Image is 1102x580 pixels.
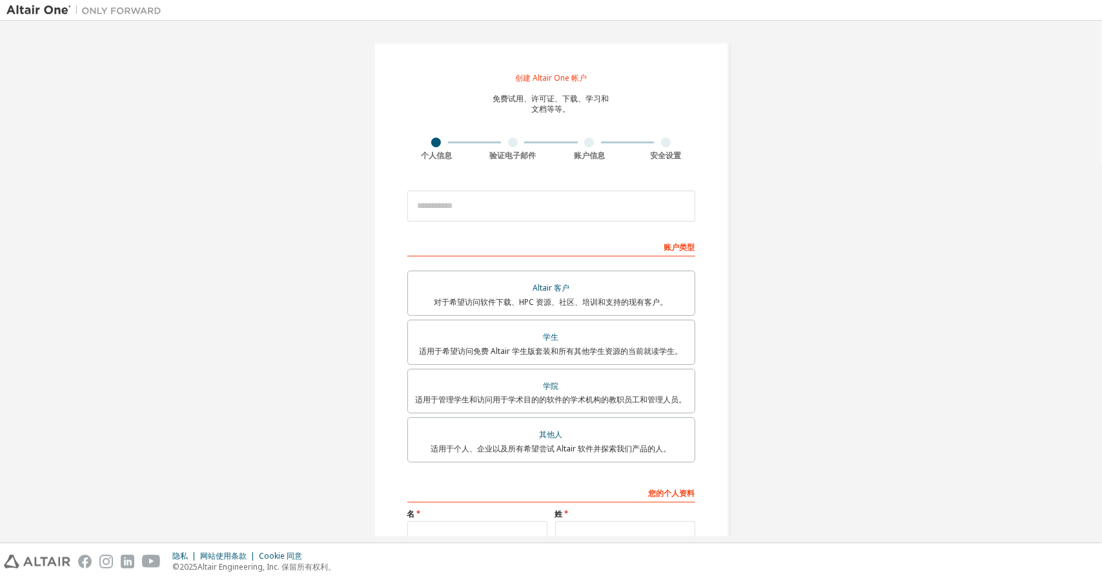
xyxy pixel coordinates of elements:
font: Cookie 同意 [259,550,302,561]
font: 免费试用、许可证、下载、学习和 [493,93,609,104]
img: facebook.svg [78,555,92,568]
font: 账户类型 [664,242,695,253]
font: Altair 客户 [533,282,569,293]
font: 姓 [555,508,563,519]
font: 适用于管理学生和访问用于学术目的的软件的学术机构的教职员工和管理人员。 [416,394,687,405]
font: 对于希望访问软件下载、HPC 资源、社区、培训和支持的现有客户。 [434,296,668,307]
font: 文档等等。 [532,103,571,114]
font: 隐私 [172,550,188,561]
font: 安全设置 [650,150,681,161]
font: © [172,561,179,572]
font: 学院 [544,380,559,391]
font: 名 [407,508,415,519]
img: instagram.svg [99,555,113,568]
font: 学生 [544,331,559,342]
font: 账户信息 [574,150,605,161]
font: 网站使用条款 [200,550,247,561]
font: 其他人 [540,429,563,440]
font: 个人信息 [421,150,452,161]
img: altair_logo.svg [4,555,70,568]
img: 牵牛星一号 [6,4,168,17]
font: 创建 Altair One 帐户 [515,72,587,83]
font: 适用于个人、企业以及所有希望尝试 Altair 软件并探索我们产品的人。 [431,443,671,454]
font: 您的个人资料 [649,488,695,499]
img: youtube.svg [142,555,161,568]
font: 验证电子邮件 [489,150,536,161]
font: 2025 [179,561,198,572]
font: 适用于希望访问免费 Altair 学生版套装和所有其他学生资源的当前就读学生。 [420,346,683,357]
img: linkedin.svg [121,555,134,568]
font: Altair Engineering, Inc. 保留所有权利。 [198,561,336,572]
